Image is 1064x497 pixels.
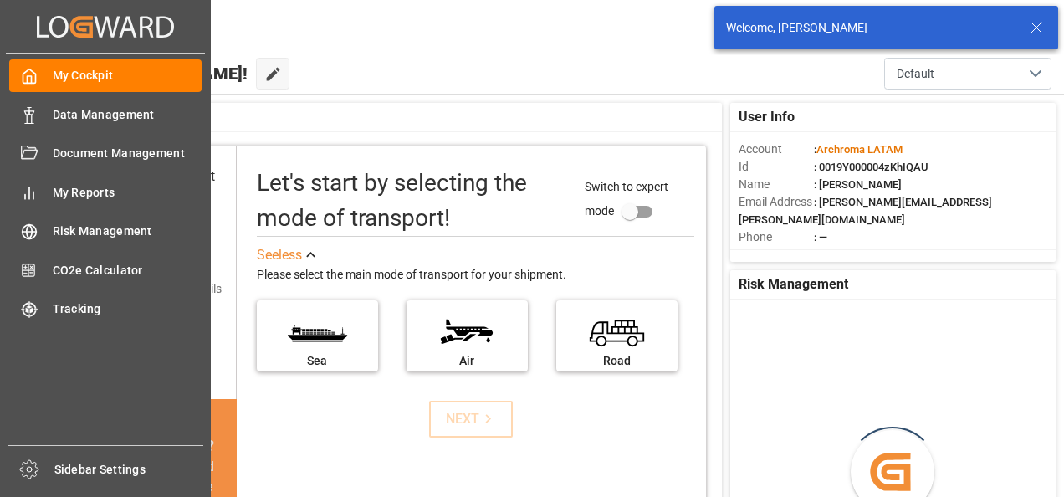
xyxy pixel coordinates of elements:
[739,228,814,246] span: Phone
[9,215,202,248] a: Risk Management
[9,293,202,325] a: Tracking
[446,409,497,429] div: NEXT
[739,193,814,211] span: Email Address
[117,280,222,298] div: Add shipping details
[814,178,902,191] span: : [PERSON_NAME]
[53,106,202,124] span: Data Management
[9,254,202,286] a: CO2e Calculator
[9,176,202,208] a: My Reports
[897,65,934,83] span: Default
[816,143,903,156] span: Archroma LATAM
[53,67,202,85] span: My Cockpit
[739,107,795,127] span: User Info
[9,98,202,131] a: Data Management
[53,262,202,279] span: CO2e Calculator
[415,352,519,370] div: Air
[265,352,370,370] div: Sea
[814,231,827,243] span: : —
[53,145,202,162] span: Document Management
[739,274,848,295] span: Risk Management
[585,180,668,218] span: Switch to expert mode
[9,137,202,170] a: Document Management
[257,166,569,236] div: Let's start by selecting the mode of transport!
[565,352,669,370] div: Road
[814,161,928,173] span: : 0019Y000004zKhIQAU
[739,141,814,158] span: Account
[257,265,694,285] div: Please select the main mode of transport for your shipment.
[9,59,202,92] a: My Cockpit
[53,300,202,318] span: Tracking
[53,223,202,240] span: Risk Management
[54,461,204,479] span: Sidebar Settings
[739,246,814,264] span: Account Type
[884,58,1051,90] button: open menu
[739,158,814,176] span: Id
[257,245,302,265] div: See less
[726,19,1014,37] div: Welcome, [PERSON_NAME]
[814,143,903,156] span: :
[53,184,202,202] span: My Reports
[429,401,513,438] button: NEXT
[739,176,814,193] span: Name
[739,196,992,226] span: : [PERSON_NAME][EMAIL_ADDRESS][PERSON_NAME][DOMAIN_NAME]
[814,248,856,261] span: : Shipper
